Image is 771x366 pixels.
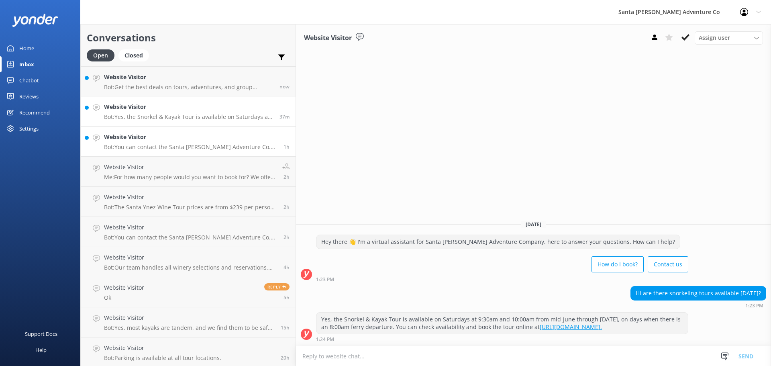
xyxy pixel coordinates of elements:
[19,40,34,56] div: Home
[279,83,290,90] span: Sep 16 2025 02:01pm (UTC -07:00) America/Tijuana
[19,56,34,72] div: Inbox
[521,221,546,228] span: [DATE]
[592,256,644,272] button: How do I book?
[35,342,47,358] div: Help
[25,326,57,342] div: Support Docs
[281,324,290,331] span: Sep 15 2025 10:46pm (UTC -07:00) America/Tijuana
[316,336,688,342] div: Sep 16 2025 01:24pm (UTC -07:00) America/Tijuana
[87,51,118,59] a: Open
[648,256,688,272] button: Contact us
[118,49,149,61] div: Closed
[104,102,273,111] h4: Website Visitor
[104,133,277,141] h4: Website Visitor
[81,187,296,217] a: Website VisitorBot:The Santa Ynez Wine Tour prices are from $239 per person on Fridays and Saturd...
[104,324,275,331] p: Bot: Yes, most kayaks are tandem, and we find them to be safer and more enjoyable than single kay...
[284,143,290,150] span: Sep 16 2025 12:30pm (UTC -07:00) America/Tijuana
[104,283,144,292] h4: Website Visitor
[104,193,277,202] h4: Website Visitor
[81,217,296,247] a: Website VisitorBot:You can contact the Santa [PERSON_NAME] Adventure Co. team at [PHONE_NUMBER], ...
[19,72,39,88] div: Chatbot
[104,174,276,181] p: Me: For how many people would you want to book for? We offer a sliding scale depending on the num...
[304,33,352,43] h3: Website Visitor
[316,337,334,342] strong: 1:24 PM
[81,277,296,307] a: Website VisitorOkReply5h
[316,276,688,282] div: Sep 16 2025 01:23pm (UTC -07:00) America/Tijuana
[19,88,39,104] div: Reviews
[284,264,290,271] span: Sep 16 2025 09:54am (UTC -07:00) America/Tijuana
[19,104,50,121] div: Recommend
[284,204,290,211] span: Sep 16 2025 11:39am (UTC -07:00) America/Tijuana
[281,354,290,361] span: Sep 15 2025 05:27pm (UTC -07:00) America/Tijuana
[630,303,766,308] div: Sep 16 2025 01:23pm (UTC -07:00) America/Tijuana
[104,344,221,352] h4: Website Visitor
[104,264,277,271] p: Bot: Our team handles all winery selections and reservations, partnering with over a dozen premie...
[695,31,763,44] div: Assign User
[104,73,273,82] h4: Website Visitor
[104,253,277,262] h4: Website Visitor
[540,323,602,331] a: [URL][DOMAIN_NAME].
[745,303,763,308] strong: 1:23 PM
[81,307,296,337] a: Website VisitorBot:Yes, most kayaks are tandem, and we find them to be safer and more enjoyable t...
[104,294,144,301] p: Ok
[87,30,290,45] h2: Conversations
[284,294,290,301] span: Sep 16 2025 08:35am (UTC -07:00) America/Tijuana
[104,163,276,172] h4: Website Visitor
[12,14,58,27] img: yonder-white-logo.png
[316,313,688,334] div: Yes, the Snorkel & Kayak Tour is available on Saturdays at 9:30am and 10:00am from mid-June throu...
[104,234,277,241] p: Bot: You can contact the Santa [PERSON_NAME] Adventure Co. team at [PHONE_NUMBER], or by emailing...
[699,33,730,42] span: Assign user
[104,84,273,91] p: Bot: Get the best deals on tours, adventures, and group activities in [GEOGRAPHIC_DATA][PERSON_NA...
[81,247,296,277] a: Website VisitorBot:Our team handles all winery selections and reservations, partnering with over ...
[19,121,39,137] div: Settings
[81,66,296,96] a: Website VisitorBot:Get the best deals on tours, adventures, and group activities in [GEOGRAPHIC_D...
[284,174,290,180] span: Sep 16 2025 11:53am (UTC -07:00) America/Tijuana
[279,113,290,120] span: Sep 16 2025 01:23pm (UTC -07:00) America/Tijuana
[104,204,277,211] p: Bot: The Santa Ynez Wine Tour prices are from $239 per person on Fridays and Saturdays. From [DAT...
[81,127,296,157] a: Website VisitorBot:You can contact the Santa [PERSON_NAME] Adventure Co. team at [PHONE_NUMBER], ...
[118,51,153,59] a: Closed
[316,235,680,249] div: Hey there 👋 I'm a virtual assistant for Santa [PERSON_NAME] Adventure Company, here to answer you...
[81,157,296,187] a: Website VisitorMe:For how many people would you want to book for? We offer a sliding scale depend...
[264,283,290,290] span: Reply
[631,286,766,300] div: Hi are there snorkeling tours available [DATE]?
[104,223,277,232] h4: Website Visitor
[81,96,296,127] a: Website VisitorBot:Yes, the Snorkel & Kayak Tour is available on Saturdays at 9:30am and 10:00am ...
[316,277,334,282] strong: 1:23 PM
[87,49,114,61] div: Open
[104,143,277,151] p: Bot: You can contact the Santa [PERSON_NAME] Adventure Co. team at [PHONE_NUMBER], or by emailing...
[104,313,275,322] h4: Website Visitor
[284,234,290,241] span: Sep 16 2025 11:35am (UTC -07:00) America/Tijuana
[104,113,273,121] p: Bot: Yes, the Snorkel & Kayak Tour is available on Saturdays at 9:30am and 10:00am from mid-June ...
[104,354,221,362] p: Bot: Parking is available at all tour locations.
